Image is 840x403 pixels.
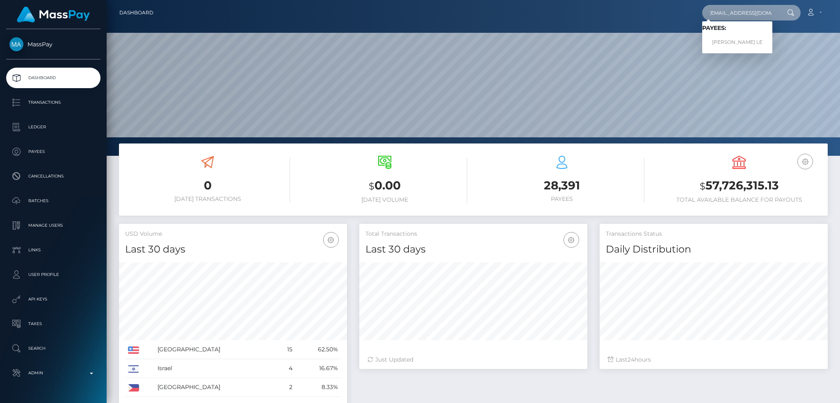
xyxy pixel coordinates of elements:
[155,378,276,397] td: [GEOGRAPHIC_DATA]
[6,314,100,334] a: Taxes
[276,359,295,378] td: 4
[479,178,644,194] h3: 28,391
[9,146,97,158] p: Payees
[6,166,100,187] a: Cancellations
[6,117,100,137] a: Ledger
[6,215,100,236] a: Manage Users
[6,92,100,113] a: Transactions
[6,191,100,211] a: Batches
[369,180,374,192] small: $
[702,25,772,32] h6: Payees:
[608,355,819,364] div: Last hours
[6,141,100,162] a: Payees
[125,196,290,203] h6: [DATE] Transactions
[6,264,100,285] a: User Profile
[6,289,100,310] a: API Keys
[128,346,139,354] img: US.png
[6,68,100,88] a: Dashboard
[119,4,153,21] a: Dashboard
[702,35,772,50] a: [PERSON_NAME] LE
[9,269,97,281] p: User Profile
[9,170,97,182] p: Cancellations
[479,196,644,203] h6: Payees
[6,240,100,260] a: Links
[295,378,341,397] td: 8.33%
[702,5,779,20] input: Search...
[128,384,139,392] img: PH.png
[9,72,97,84] p: Dashboard
[9,37,23,51] img: MassPay
[6,41,100,48] span: MassPay
[276,378,295,397] td: 2
[657,196,822,203] h6: Total Available Balance for Payouts
[6,363,100,383] a: Admin
[17,7,90,23] img: MassPay Logo
[9,195,97,207] p: Batches
[295,340,341,359] td: 62.50%
[9,121,97,133] p: Ledger
[155,340,276,359] td: [GEOGRAPHIC_DATA]
[606,242,822,257] h4: Daily Distribution
[367,355,579,364] div: Just Updated
[9,318,97,330] p: Taxes
[125,242,341,257] h4: Last 30 days
[9,219,97,232] p: Manage Users
[125,230,341,238] h5: USD Volume
[657,178,822,194] h3: 57,726,315.13
[6,338,100,359] a: Search
[606,230,822,238] h5: Transactions Status
[295,359,341,378] td: 16.67%
[9,342,97,355] p: Search
[276,340,295,359] td: 15
[302,178,467,194] h3: 0.00
[302,196,467,203] h6: [DATE] Volume
[365,242,581,257] h4: Last 30 days
[9,293,97,305] p: API Keys
[700,180,705,192] small: $
[155,359,276,378] td: Israel
[365,230,581,238] h5: Total Transactions
[9,96,97,109] p: Transactions
[125,178,290,194] h3: 0
[628,356,635,363] span: 24
[9,367,97,379] p: Admin
[9,244,97,256] p: Links
[128,365,139,373] img: IL.png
